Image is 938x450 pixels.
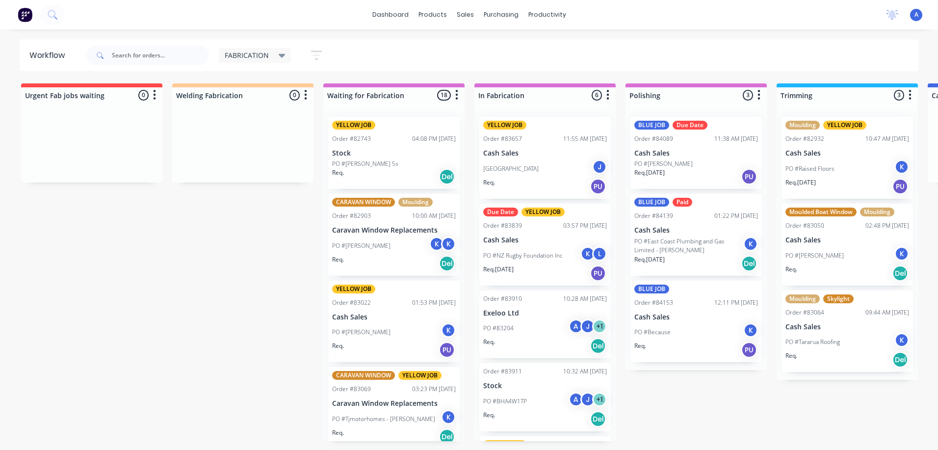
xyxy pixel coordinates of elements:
[590,265,606,281] div: PU
[483,251,563,260] p: PO #NZ Rugby Foundation Inc
[483,294,522,303] div: Order #83910
[630,194,762,276] div: BLUE JOBPaidOrder #8413901:22 PM [DATE]Cash SalesPO #East Coast Plumbing and Gas Limited - [PERSO...
[785,149,909,158] p: Cash Sales
[634,328,671,337] p: PO #Because
[630,281,762,363] div: BLUE JOBOrder #8415312:11 PM [DATE]Cash SalesPO #BecauseKReq.PU
[328,367,460,449] div: CARAVAN WINDOWYELLOW JOBOrder #8306903:23 PM [DATE]Caravan Window ReplacementsPO #Tjmotorhomes - ...
[225,50,269,60] span: FABRICATION
[332,342,344,350] p: Req.
[483,324,514,333] p: PO #83204
[563,134,607,143] div: 11:55 AM [DATE]
[580,319,595,334] div: J
[741,342,757,358] div: PU
[483,178,495,187] p: Req.
[332,134,371,143] div: Order #82743
[914,10,918,19] span: A
[634,121,669,130] div: BLUE JOB
[714,212,758,220] div: 01:22 PM [DATE]
[634,255,665,264] p: Req. [DATE]
[785,251,844,260] p: PO #[PERSON_NAME]
[483,309,607,318] p: Exeloo Ltd
[332,399,456,408] p: Caravan Window Replacements
[894,333,909,347] div: K
[483,440,526,449] div: YELLOW JOB
[414,7,452,22] div: products
[429,237,444,251] div: K
[714,134,758,143] div: 11:38 AM [DATE]
[785,323,909,331] p: Cash Sales
[785,236,909,244] p: Cash Sales
[865,134,909,143] div: 10:47 AM [DATE]
[483,397,527,406] p: PO #BHA4W1TP
[412,385,456,394] div: 03:23 PM [DATE]
[441,410,456,424] div: K
[332,428,344,437] p: Req.
[741,256,757,271] div: Del
[785,178,816,187] p: Req. [DATE]
[592,159,607,174] div: J
[332,328,391,337] p: PO #[PERSON_NAME]
[865,308,909,317] div: 09:44 AM [DATE]
[441,323,456,338] div: K
[630,117,762,189] div: BLUE JOBDue DateOrder #8408911:38 AM [DATE]Cash SalesPO #[PERSON_NAME]Req.[DATE]PU
[112,46,209,65] input: Search for orders...
[398,198,433,207] div: Moulding
[634,212,673,220] div: Order #84139
[483,208,518,216] div: Due Date
[483,411,495,420] p: Req.
[332,415,435,424] p: PO #Tjmotorhomes - [PERSON_NAME]
[634,168,665,177] p: Req. [DATE]
[332,226,456,235] p: Caravan Window Replacements
[743,237,758,251] div: K
[634,237,743,255] p: PO #East Coast Plumbing and Gas Limited - [PERSON_NAME]
[785,208,857,216] div: Moulded Boat Window
[479,117,611,199] div: YELLOW JOBOrder #8365711:55 AM [DATE]Cash Sales[GEOGRAPHIC_DATA]JReq.PU
[523,7,571,22] div: productivity
[479,7,523,22] div: purchasing
[332,168,344,177] p: Req.
[865,221,909,230] div: 02:48 PM [DATE]
[332,385,371,394] div: Order #83069
[328,117,460,189] div: YELLOW JOBOrder #8274304:08 PM [DATE]StockPO #[PERSON_NAME] 5sReq.Del
[580,392,595,407] div: J
[785,164,834,173] p: PO #Raised Floors
[521,208,565,216] div: YELLOW JOB
[785,265,797,274] p: Req.
[580,246,595,261] div: K
[412,134,456,143] div: 04:08 PM [DATE]
[18,7,32,22] img: Factory
[592,319,607,334] div: + 1
[332,241,391,250] p: PO #[PERSON_NAME]
[439,429,455,445] div: Del
[29,50,70,61] div: Workflow
[483,338,495,346] p: Req.
[483,382,607,390] p: Stock
[563,367,607,376] div: 10:32 AM [DATE]
[785,134,824,143] div: Order #82932
[894,159,909,174] div: K
[782,291,913,372] div: MouldingSkylightOrder #8306409:44 AM [DATE]Cash SalesPO #Tararua RoofingKReq.Del
[823,121,866,130] div: YELLOW JOB
[894,246,909,261] div: K
[592,392,607,407] div: + 1
[483,164,539,173] p: [GEOGRAPHIC_DATA]
[439,169,455,185] div: Del
[590,338,606,354] div: Del
[412,212,456,220] div: 10:00 AM [DATE]
[479,363,611,431] div: Order #8391110:32 AM [DATE]StockPO #BHA4W1TPAJ+1Req.Del
[785,338,840,346] p: PO #Tararua Roofing
[332,149,456,158] p: Stock
[785,294,820,303] div: Moulding
[483,134,522,143] div: Order #83657
[483,149,607,158] p: Cash Sales
[590,411,606,427] div: Del
[741,169,757,185] div: PU
[332,198,395,207] div: CARAVAN WINDOW
[634,342,646,350] p: Req.
[483,265,514,274] p: Req. [DATE]
[673,121,707,130] div: Due Date
[483,121,526,130] div: YELLOW JOB
[332,371,395,380] div: CARAVAN WINDOW
[483,236,607,244] p: Cash Sales
[592,246,607,261] div: L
